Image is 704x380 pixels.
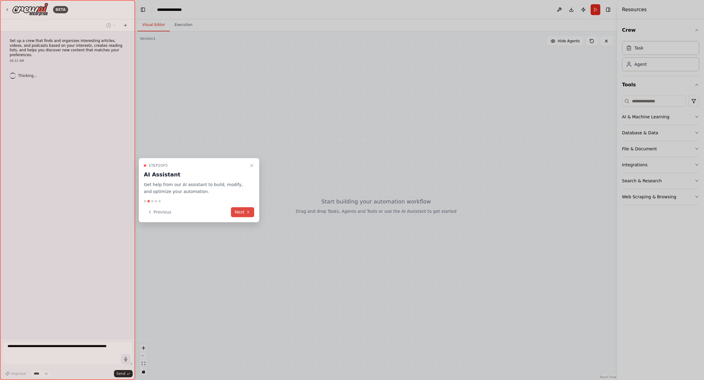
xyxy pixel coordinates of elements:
[144,171,247,179] h3: AI Assistant
[231,207,254,217] button: Next
[248,162,255,169] button: Close walkthrough
[139,5,147,14] button: Hide left sidebar
[144,181,247,195] p: Get help from our AI assistant to build, modify, and optimize your automation.
[149,163,168,168] span: Step 2 of 5
[144,207,175,217] button: Previous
